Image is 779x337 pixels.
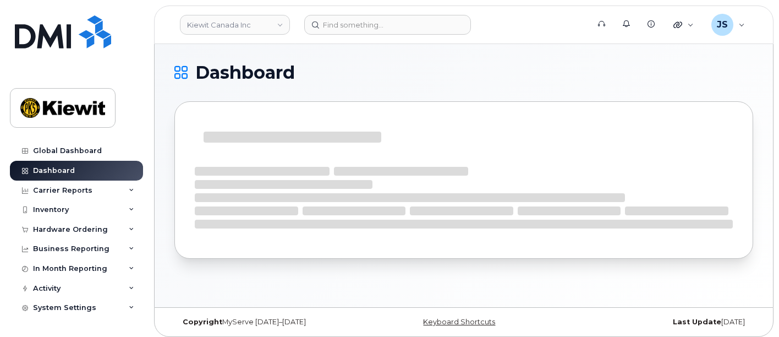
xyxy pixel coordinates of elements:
[174,318,367,327] div: MyServe [DATE]–[DATE]
[673,318,721,326] strong: Last Update
[423,318,495,326] a: Keyboard Shortcuts
[183,318,222,326] strong: Copyright
[195,64,295,81] span: Dashboard
[560,318,753,327] div: [DATE]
